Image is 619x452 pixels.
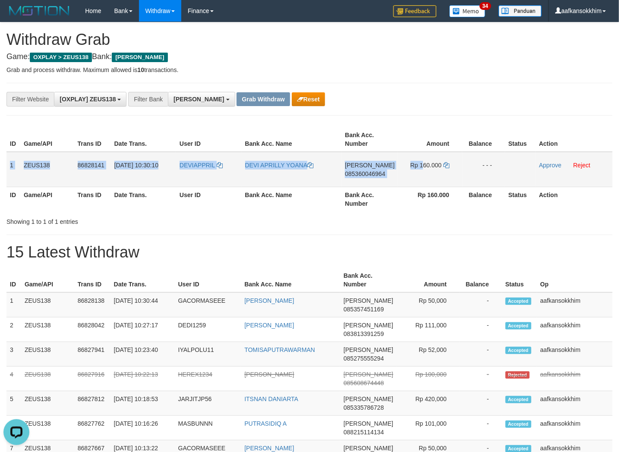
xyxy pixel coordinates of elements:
[245,162,314,169] a: DEVI APRILLY YOANA
[537,367,613,391] td: aafkansokkhim
[344,395,393,402] span: [PERSON_NAME]
[60,96,116,103] span: [OXPLAY] ZEUS138
[344,404,384,411] span: Copy 085335786728 to clipboard
[344,429,384,436] span: Copy 088215114134 to clipboard
[344,445,393,452] span: [PERSON_NAME]
[244,420,287,427] a: PUTRASIDIQ A
[537,268,613,292] th: Op
[537,317,613,342] td: aafkansokkhim
[505,298,531,305] span: Accepted
[175,317,241,342] td: DEDI1259
[505,127,536,152] th: Status
[345,162,395,169] span: [PERSON_NAME]
[128,92,168,107] div: Filter Bank
[6,92,54,107] div: Filter Website
[6,31,613,48] h1: Withdraw Grab
[292,92,325,106] button: Reset
[21,268,74,292] th: Game/API
[78,162,104,169] span: 86828141
[111,367,175,391] td: [DATE] 10:22:13
[111,416,175,440] td: [DATE] 10:16:26
[74,342,111,367] td: 86827941
[344,380,384,386] span: Copy 085608674448 to clipboard
[536,127,613,152] th: Action
[340,268,397,292] th: Bank Acc. Number
[175,416,241,440] td: MASBUNNN
[397,292,460,317] td: Rp 50,000
[462,152,505,187] td: - - -
[237,92,290,106] button: Grab Withdraw
[505,421,531,428] span: Accepted
[344,346,393,353] span: [PERSON_NAME]
[398,127,462,152] th: Amount
[480,2,491,10] span: 34
[175,391,241,416] td: JARJITJP56
[6,214,252,226] div: Showing 1 to 1 of 1 entries
[505,396,531,403] span: Accepted
[411,162,442,169] span: Rp 160.000
[6,367,21,391] td: 4
[341,187,398,211] th: Bank Acc. Number
[111,187,176,211] th: Date Trans.
[175,342,241,367] td: IYALPOLU11
[460,268,502,292] th: Balance
[6,244,613,261] h1: 15 Latest Withdraw
[111,127,176,152] th: Date Trans.
[137,66,144,73] strong: 10
[21,367,74,391] td: ZEUS138
[397,391,460,416] td: Rp 420,000
[21,342,74,367] td: ZEUS138
[168,92,235,107] button: [PERSON_NAME]
[111,342,175,367] td: [DATE] 10:23:40
[74,367,111,391] td: 86827916
[74,317,111,342] td: 86828042
[398,187,462,211] th: Rp 160.000
[6,391,21,416] td: 5
[505,371,530,379] span: Rejected
[536,187,613,211] th: Action
[244,297,294,304] a: [PERSON_NAME]
[244,371,294,378] a: [PERSON_NAME]
[242,127,342,152] th: Bank Acc. Name
[537,342,613,367] td: aafkansokkhim
[112,53,167,62] span: [PERSON_NAME]
[21,292,74,317] td: ZEUS138
[397,367,460,391] td: Rp 100,000
[6,187,20,211] th: ID
[499,5,542,17] img: panduan.png
[345,170,385,177] span: Copy 085360046964 to clipboard
[74,416,111,440] td: 86827762
[449,5,486,17] img: Button%20Memo.svg
[111,268,175,292] th: Date Trans.
[460,342,502,367] td: -
[462,127,505,152] th: Balance
[344,322,393,329] span: [PERSON_NAME]
[460,367,502,391] td: -
[111,292,175,317] td: [DATE] 10:30:44
[344,306,384,313] span: Copy 085357451169 to clipboard
[20,152,74,187] td: ZEUS138
[537,292,613,317] td: aafkansokkhim
[74,292,111,317] td: 86828138
[6,4,72,17] img: MOTION_logo.png
[443,162,449,169] a: Copy 160000 to clipboard
[175,268,241,292] th: User ID
[3,3,29,29] button: Open LiveChat chat widget
[180,162,223,169] a: DEVIAPPRIL
[244,445,294,452] a: [PERSON_NAME]
[6,292,21,317] td: 1
[6,268,21,292] th: ID
[6,127,20,152] th: ID
[20,187,74,211] th: Game/API
[344,330,384,337] span: Copy 083813391259 to clipboard
[341,127,398,152] th: Bank Acc. Number
[393,5,436,17] img: Feedback.jpg
[397,342,460,367] td: Rp 52,000
[505,187,536,211] th: Status
[241,268,340,292] th: Bank Acc. Name
[111,317,175,342] td: [DATE] 10:27:17
[462,187,505,211] th: Balance
[244,395,298,402] a: ITSNAN DANIARTA
[74,268,111,292] th: Trans ID
[573,162,591,169] a: Reject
